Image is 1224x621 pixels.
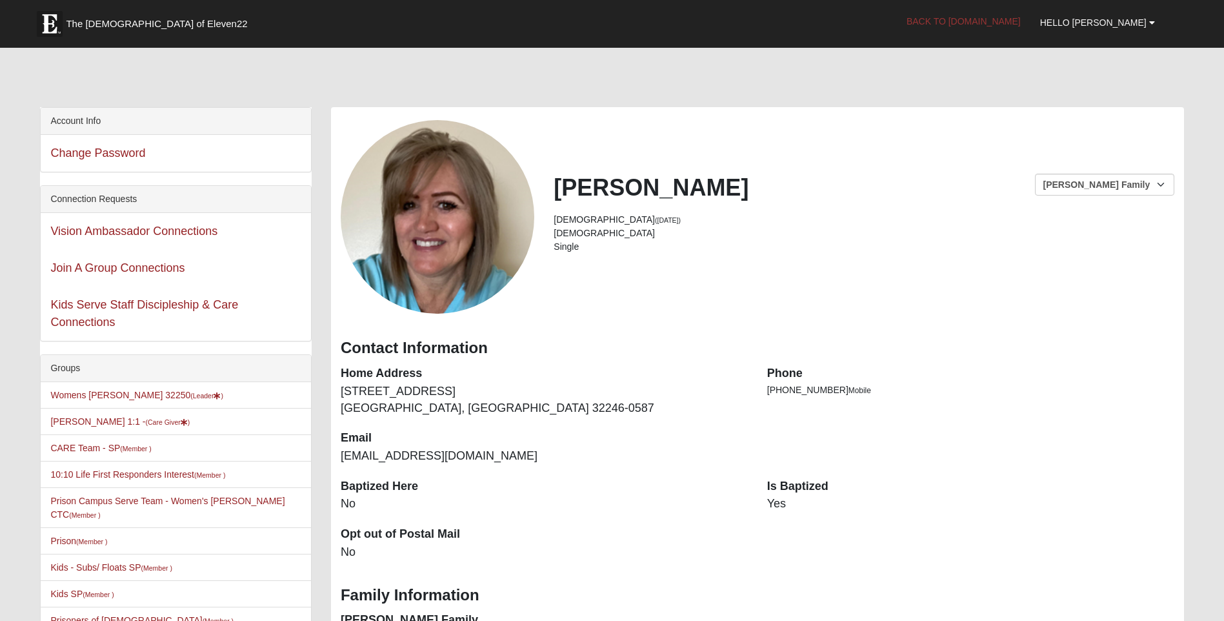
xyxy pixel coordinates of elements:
[341,544,748,561] dd: No
[41,186,311,213] div: Connection Requests
[50,261,185,274] a: Join A Group Connections
[848,386,871,395] span: Mobile
[41,355,311,382] div: Groups
[341,448,748,465] dd: [EMAIL_ADDRESS][DOMAIN_NAME]
[194,471,225,479] small: (Member )
[41,108,311,135] div: Account Info
[341,430,748,447] dt: Email
[50,225,217,238] a: Vision Ambassador Connections
[767,496,1174,513] dd: Yes
[37,11,63,37] img: Eleven22 logo
[141,564,172,572] small: (Member )
[50,469,225,480] a: 10:10 Life First Responders Interest(Member )
[767,365,1174,382] dt: Phone
[1030,6,1165,39] a: Hello [PERSON_NAME]
[1040,17,1147,28] span: Hello [PERSON_NAME]
[767,383,1174,397] li: [PHONE_NUMBER]
[50,589,114,599] a: Kids SP(Member )
[145,418,190,426] small: (Care Giver )
[554,213,1174,227] li: [DEMOGRAPHIC_DATA]
[655,216,681,224] small: ([DATE])
[341,478,748,495] dt: Baptized Here
[120,445,151,453] small: (Member )
[341,496,748,513] dd: No
[50,496,285,520] a: Prison Campus Serve Team - Women's [PERSON_NAME] CTC(Member )
[554,174,1174,201] h2: [PERSON_NAME]
[341,365,748,382] dt: Home Address
[50,536,107,546] a: Prison(Member )
[341,383,748,416] dd: [STREET_ADDRESS] [GEOGRAPHIC_DATA], [GEOGRAPHIC_DATA] 32246-0587
[30,5,288,37] a: The [DEMOGRAPHIC_DATA] of Eleven22
[50,562,172,573] a: Kids - Subs/ Floats SP(Member )
[341,526,748,543] dt: Opt out of Postal Mail
[341,586,1174,605] h3: Family Information
[50,147,145,159] a: Change Password
[83,591,114,598] small: (Member )
[554,240,1174,254] li: Single
[897,5,1030,37] a: Back to [DOMAIN_NAME]
[767,478,1174,495] dt: Is Baptized
[76,538,107,545] small: (Member )
[554,227,1174,240] li: [DEMOGRAPHIC_DATA]
[66,17,247,30] span: The [DEMOGRAPHIC_DATA] of Eleven22
[190,392,223,400] small: (Leader )
[50,298,238,329] a: Kids Serve Staff Discipleship & Care Connections
[50,416,190,427] a: [PERSON_NAME] 1:1 -(Care Giver)
[341,120,534,314] a: View Fullsize Photo
[341,339,1174,358] h3: Contact Information
[50,443,151,453] a: CARE Team - SP(Member )
[50,390,223,400] a: Womens [PERSON_NAME] 32250(Leader)
[69,511,100,519] small: (Member )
